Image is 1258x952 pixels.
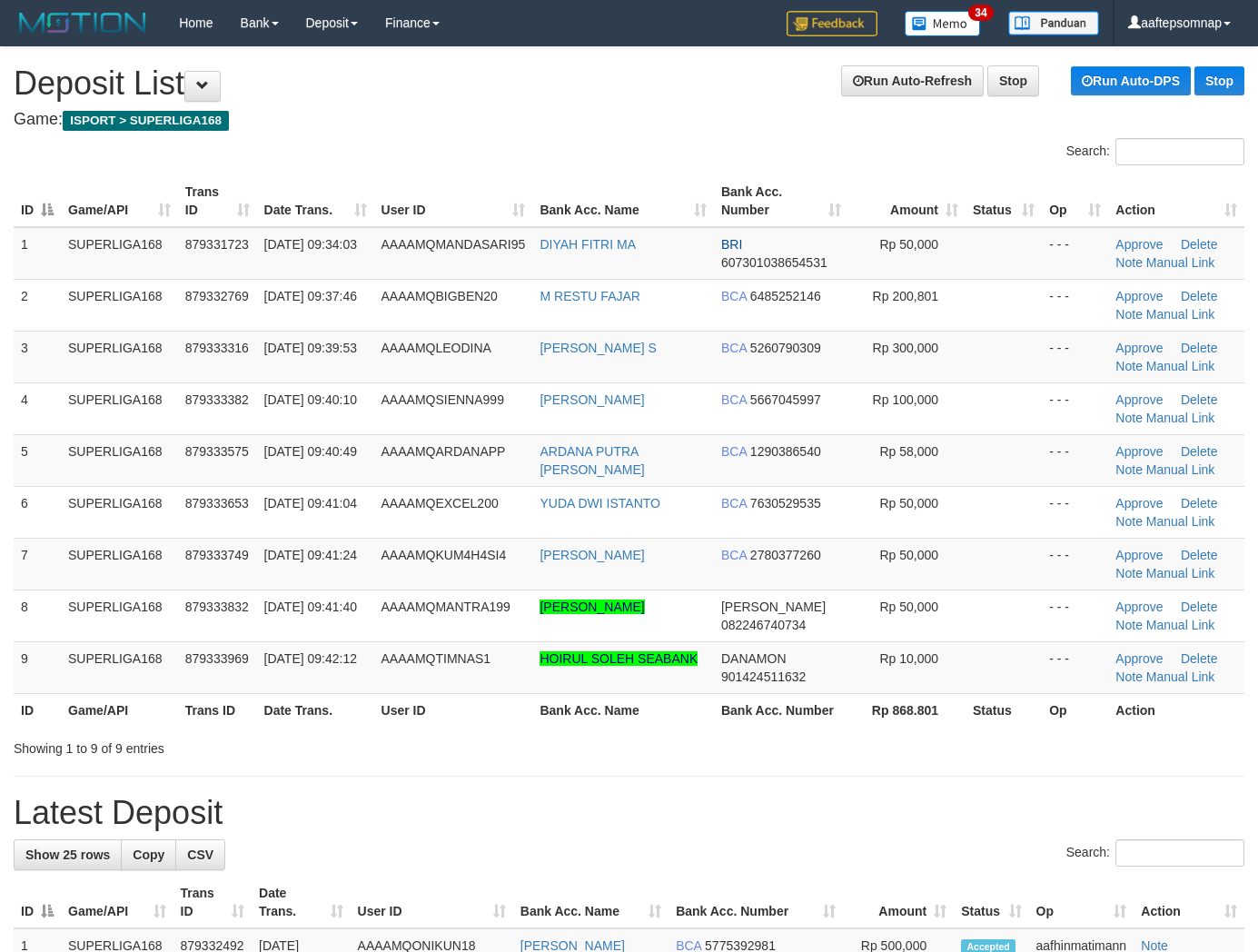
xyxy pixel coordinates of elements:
[879,651,938,666] span: Rp 10,000
[1108,693,1244,727] th: Action
[1146,514,1215,529] a: Manual Link
[1115,237,1163,252] a: Approve
[133,848,164,862] span: Copy
[1146,255,1215,270] a: Manual Link
[1042,538,1108,590] td: - - -
[1108,175,1244,227] th: Action: activate to sort column ascending
[173,877,253,928] th: Trans ID: activate to sort column ascending
[1115,600,1163,614] a: Approve
[1042,382,1108,434] td: - - -
[61,877,173,928] th: Game/API: activate to sort column ascending
[714,693,848,727] th: Bank Acc. Number
[14,538,61,590] td: 7
[14,877,61,928] th: ID: activate to sort column descending
[1181,237,1217,252] a: Delete
[264,289,357,303] span: [DATE] 09:37:46
[721,548,747,562] span: BCA
[264,600,357,614] span: [DATE] 09:41:40
[14,331,61,382] td: 3
[61,382,178,434] td: SUPERLIGA168
[1115,411,1143,425] a: Note
[187,848,213,862] span: CSV
[540,444,644,477] a: ARDANA PUTRA [PERSON_NAME]
[61,693,178,727] th: Game/API
[721,669,806,684] span: Copy 901424511632 to clipboard
[1146,411,1215,425] a: Manual Link
[954,877,1028,928] th: Status: activate to sort column ascending
[1071,66,1191,95] a: Run Auto-DPS
[540,496,660,511] a: YUDA DWI ISTANTO
[1181,289,1217,303] a: Delete
[714,175,848,227] th: Bank Acc. Number: activate to sort column ascending
[351,877,513,928] th: User ID: activate to sort column ascending
[1115,392,1163,407] a: Approve
[381,496,499,511] span: AAAAMQEXCEL200
[1134,877,1244,928] th: Action: activate to sort column ascending
[1115,444,1163,459] a: Approve
[257,175,374,227] th: Date Trans.: activate to sort column ascending
[61,434,178,486] td: SUPERLIGA168
[14,65,1244,102] h1: Deposit List
[843,877,954,928] th: Amount: activate to sort column ascending
[1042,331,1108,382] td: - - -
[540,237,636,252] a: DIYAH FITRI MA
[721,255,827,270] span: Copy 607301038654531 to clipboard
[669,877,843,928] th: Bank Acc. Number: activate to sort column ascending
[1042,590,1108,641] td: - - -
[1115,548,1163,562] a: Approve
[185,341,249,355] span: 879333316
[879,444,938,459] span: Rp 58,000
[185,392,249,407] span: 879333382
[264,444,357,459] span: [DATE] 09:40:49
[14,382,61,434] td: 4
[721,496,747,511] span: BCA
[750,444,821,459] span: Copy 1290386540 to clipboard
[14,175,61,227] th: ID: activate to sort column descending
[879,237,938,252] span: Rp 50,000
[750,496,821,511] span: Copy 7630529535 to clipboard
[252,877,351,928] th: Date Trans.: activate to sort column ascending
[14,641,61,693] td: 9
[1115,307,1143,322] a: Note
[1181,548,1217,562] a: Delete
[61,641,178,693] td: SUPERLIGA168
[175,839,225,870] a: CSV
[381,444,506,459] span: AAAAMQARDANAPP
[540,600,644,614] a: [PERSON_NAME]
[513,877,669,928] th: Bank Acc. Name: activate to sort column ascending
[540,651,698,666] a: HOIRUL SOLEH SEABANK
[540,289,639,303] a: M RESTU FAJAR
[381,600,510,614] span: AAAAMQMANTRA199
[987,65,1039,96] a: Stop
[61,175,178,227] th: Game/API: activate to sort column ascending
[1042,175,1108,227] th: Op: activate to sort column ascending
[61,538,178,590] td: SUPERLIGA168
[61,590,178,641] td: SUPERLIGA168
[381,341,491,355] span: AAAAMQLEODINA
[185,444,249,459] span: 879333575
[264,548,357,562] span: [DATE] 09:41:24
[381,651,491,666] span: AAAAMQTIMNAS1
[185,237,249,252] span: 879331723
[1115,359,1143,373] a: Note
[721,444,747,459] span: BCA
[14,227,61,280] td: 1
[185,600,249,614] span: 879333832
[1181,341,1217,355] a: Delete
[14,795,1244,831] h1: Latest Deposit
[1146,359,1215,373] a: Manual Link
[1115,669,1143,684] a: Note
[1115,566,1143,580] a: Note
[1181,496,1217,511] a: Delete
[966,693,1042,727] th: Status
[14,9,152,36] img: MOTION_logo.png
[721,289,747,303] span: BCA
[1146,669,1215,684] a: Manual Link
[1115,255,1143,270] a: Note
[1115,341,1163,355] a: Approve
[1146,618,1215,632] a: Manual Link
[14,693,61,727] th: ID
[1194,66,1244,95] a: Stop
[1181,392,1217,407] a: Delete
[1042,279,1108,331] td: - - -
